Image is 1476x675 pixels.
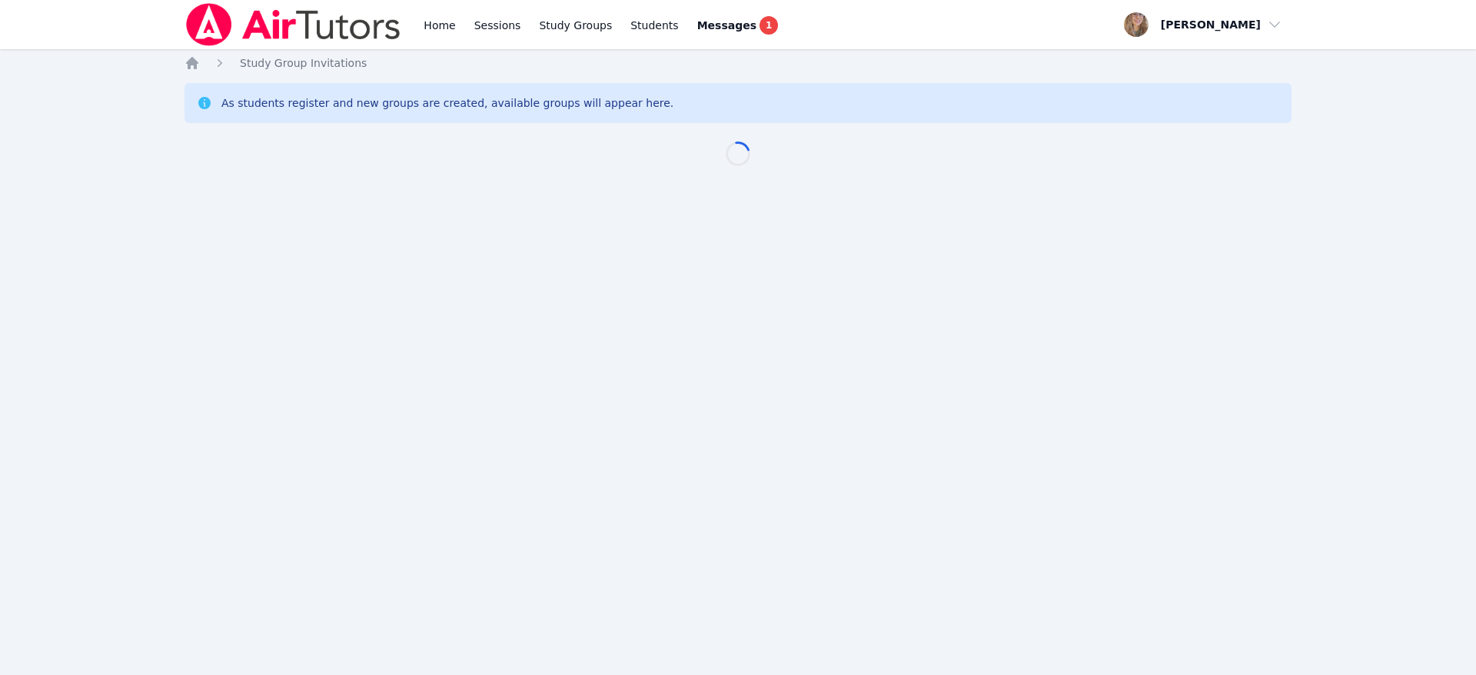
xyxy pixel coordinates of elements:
span: 1 [760,16,778,35]
span: Study Group Invitations [240,57,367,69]
a: Study Group Invitations [240,55,367,71]
nav: Breadcrumb [184,55,1291,71]
div: As students register and new groups are created, available groups will appear here. [221,95,673,111]
span: Messages [697,18,756,33]
img: Air Tutors [184,3,402,46]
